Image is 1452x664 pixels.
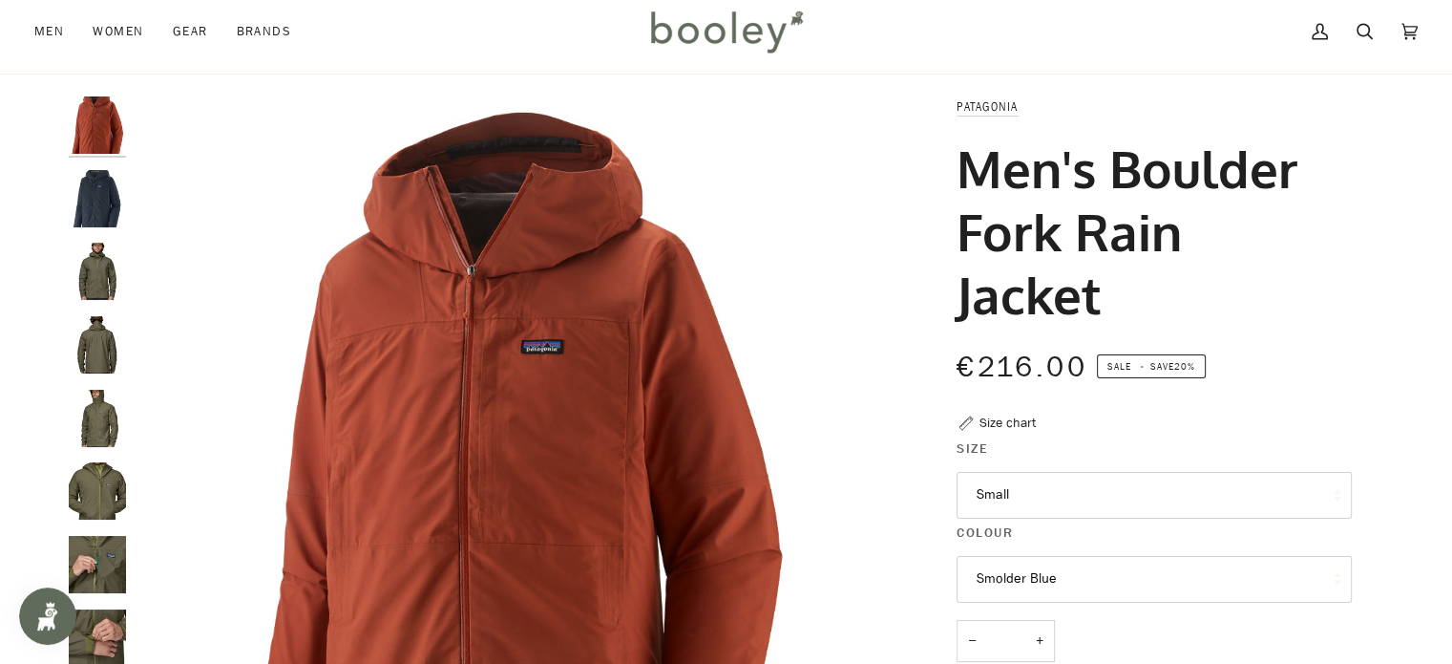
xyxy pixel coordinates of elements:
[1174,359,1195,374] span: 20%
[236,22,291,41] span: Brands
[957,348,1087,387] span: €216.00
[1134,359,1149,374] em: •
[1097,354,1206,379] span: Save
[69,96,126,154] img: Patagonia Men's Boulder Fork Rain Jacket Burnished Red - Booley Galway
[173,22,208,41] span: Gear
[957,98,1018,115] a: Patagonia
[957,439,988,459] span: Size
[69,536,126,593] img: Patagonia Men's Boulder Fork Rain Jacket - Booley Galway
[1107,359,1131,374] span: Sale
[957,620,1055,663] input: Quantity
[957,620,987,663] button: −
[19,588,76,645] iframe: Button to open loyalty program pop-up
[69,170,126,227] img: Men's Boulder Fork Rain Jacket
[69,243,126,300] img: Patagonia Men's Boulder Fork Rain Jacket - Booley Galway
[93,22,143,41] span: Women
[979,413,1036,433] div: Size chart
[957,556,1352,603] button: Smolder Blue
[957,472,1352,519] button: Small
[34,22,64,41] span: Men
[69,316,126,374] img: Patagonia Men's Boulder Fork Rain Jacket - Booley Galway
[642,4,810,59] img: Booley
[957,523,1013,543] span: Colour
[69,390,126,447] img: Patagonia Men's Boulder Fork Rain Jacket - Booley Galway
[957,137,1337,326] h1: Men's Boulder Fork Rain Jacket
[69,462,126,520] img: Patagonia Men's Boulder Fork Rain Jacket - Booley Galway
[1024,620,1055,663] button: +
